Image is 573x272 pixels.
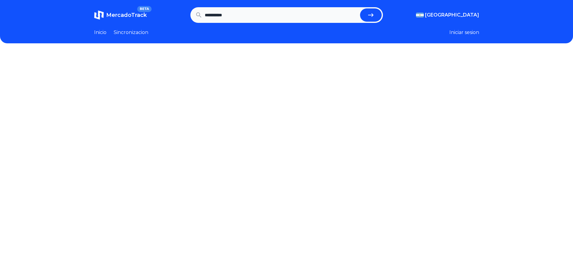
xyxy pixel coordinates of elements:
span: BETA [137,6,151,12]
a: MercadoTrackBETA [94,10,147,20]
span: MercadoTrack [106,12,147,18]
img: Argentina [416,13,424,17]
img: MercadoTrack [94,10,104,20]
button: Iniciar sesion [449,29,479,36]
button: [GEOGRAPHIC_DATA] [416,11,479,19]
a: Inicio [94,29,106,36]
a: Sincronizacion [114,29,148,36]
span: [GEOGRAPHIC_DATA] [425,11,479,19]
